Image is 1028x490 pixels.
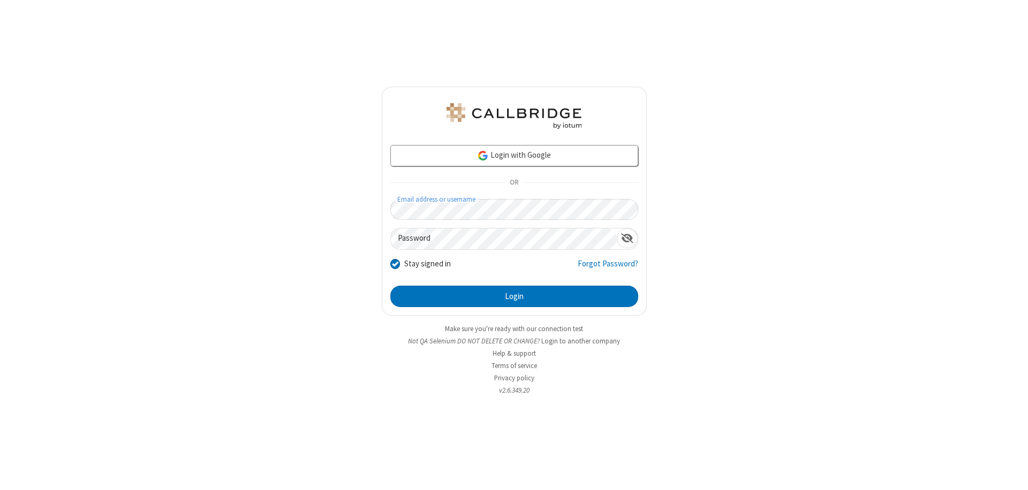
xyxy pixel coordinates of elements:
a: Login with Google [390,145,638,166]
button: Login [390,286,638,307]
button: Login to another company [541,336,620,346]
input: Email address or username [390,199,638,220]
img: google-icon.png [477,150,489,162]
a: Forgot Password? [578,258,638,278]
input: Password [391,228,617,249]
span: OR [505,175,523,190]
div: Show password [617,228,638,248]
label: Stay signed in [404,258,451,270]
a: Terms of service [492,361,537,370]
img: QA Selenium DO NOT DELETE OR CHANGE [444,103,584,129]
li: Not QA Selenium DO NOT DELETE OR CHANGE? [382,336,647,346]
a: Help & support [493,349,536,358]
a: Privacy policy [494,373,534,382]
li: v2.6.349.20 [382,385,647,395]
a: Make sure you're ready with our connection test [445,324,583,333]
